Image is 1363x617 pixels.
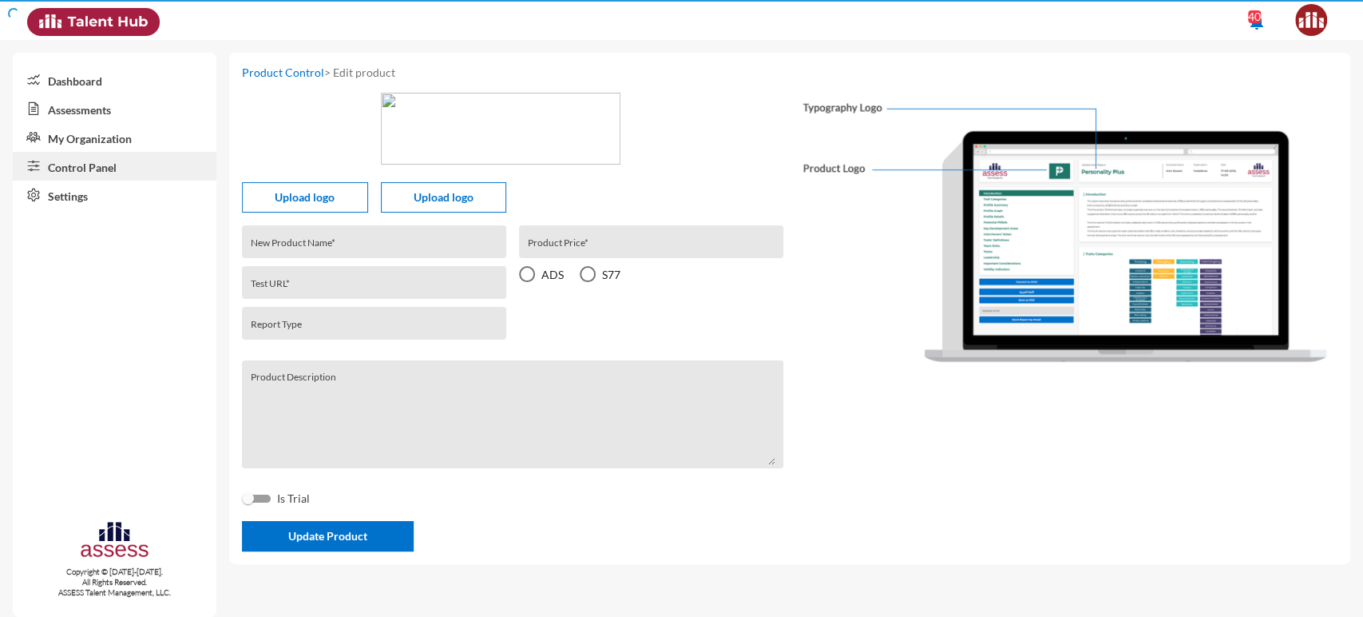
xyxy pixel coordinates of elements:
a: Product Control [242,66,324,79]
span: ADS [535,268,564,281]
span: Upload logo [414,190,473,204]
div: 40 [1248,10,1261,23]
a: Assessments [13,94,216,123]
button: Update Product [242,521,414,551]
span: Is Trial [277,489,310,508]
a: Control Panel [13,152,216,181]
a: My Organization [13,123,216,152]
mat-icon: notifications [1247,12,1266,31]
span: Update Product [288,529,367,543]
span: > Edit product [242,66,395,79]
span: S77 [596,268,620,281]
button: Upload logo [381,182,506,213]
span: Upload logo [275,190,335,204]
a: Settings [13,181,216,209]
button: Upload logo [242,182,367,213]
img: assesscompany-logo.png [79,519,150,564]
p: Copyright © [DATE]-[DATE]. All Rights Reserved. ASSESS Talent Management, LLC. [13,567,216,598]
img: showcase-template-flat-presentation_720.png [796,93,1337,368]
a: Dashboard [13,66,216,94]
